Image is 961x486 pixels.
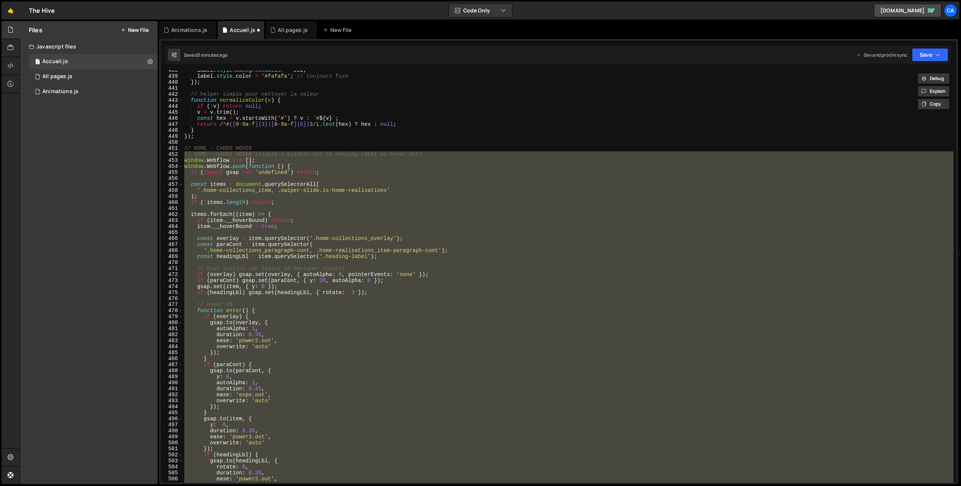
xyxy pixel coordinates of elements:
div: 439 [161,73,183,79]
div: 505 [161,470,183,476]
div: 499 [161,434,183,440]
div: 501 [161,446,183,452]
div: 473 [161,278,183,284]
div: 440 [161,79,183,85]
div: 449 [161,133,183,139]
div: 17034/46801.js [29,54,158,69]
div: Dev and prod in sync [856,52,907,58]
div: 475 [161,290,183,296]
div: 490 [161,380,183,386]
div: 465 [161,229,183,235]
div: 458 [161,187,183,193]
div: 3 minutes ago [197,52,227,58]
div: 463 [161,217,183,223]
button: Copy [917,98,950,110]
div: 478 [161,308,183,314]
div: 468 [161,248,183,254]
div: 448 [161,127,183,133]
div: The Hive [29,6,55,15]
div: 464 [161,223,183,229]
div: 480 [161,320,183,326]
h2: Files [29,26,42,34]
div: 17034/46849.js [29,84,158,99]
div: 492 [161,392,183,398]
div: 444 [161,103,183,109]
div: 459 [161,193,183,199]
div: 497 [161,422,183,428]
div: 441 [161,85,183,91]
div: 471 [161,266,183,272]
div: Javascript files [20,39,158,54]
div: 461 [161,205,183,211]
div: 483 [161,338,183,344]
button: Debug [917,73,950,84]
div: 474 [161,284,183,290]
div: 503 [161,458,183,464]
div: 502 [161,452,183,458]
div: 476 [161,296,183,302]
div: 494 [161,404,183,410]
div: 500 [161,440,183,446]
div: 442 [161,91,183,97]
div: 460 [161,199,183,205]
div: 487 [161,362,183,368]
span: 1 [35,59,40,65]
div: 454 [161,163,183,169]
div: 485 [161,350,183,356]
div: 453 [161,157,183,163]
div: 477 [161,302,183,308]
div: 472 [161,272,183,278]
div: 506 [161,476,183,482]
button: Explain [917,86,950,97]
div: 462 [161,211,183,217]
div: 482 [161,332,183,338]
div: Animations.js [171,26,207,34]
div: 484 [161,344,183,350]
div: Saved [184,52,227,58]
div: 443 [161,97,183,103]
button: New File [121,27,149,33]
a: 🤙 [2,2,20,20]
div: 447 [161,121,183,127]
div: 451 [161,145,183,151]
div: Animations.js [42,88,78,95]
div: 491 [161,386,183,392]
div: Accueil.js [230,26,255,34]
div: 495 [161,410,183,416]
div: Accueil.js [42,58,68,65]
div: 481 [161,326,183,332]
div: 450 [161,139,183,145]
div: 488 [161,368,183,374]
div: 467 [161,241,183,248]
div: 445 [161,109,183,115]
div: 504 [161,464,183,470]
div: New File [323,26,354,34]
div: All pages.js [278,26,308,34]
div: 479 [161,314,183,320]
a: Ca [944,4,957,17]
div: 457 [161,181,183,187]
div: 470 [161,260,183,266]
div: 17034/46803.js [29,69,158,84]
div: 498 [161,428,183,434]
div: 455 [161,169,183,175]
div: 456 [161,175,183,181]
div: 466 [161,235,183,241]
button: Code Only [449,4,512,17]
div: 489 [161,374,183,380]
div: 446 [161,115,183,121]
div: 493 [161,398,183,404]
div: All pages.js [42,73,72,80]
div: 469 [161,254,183,260]
button: Save [912,48,948,62]
div: 496 [161,416,183,422]
div: 486 [161,356,183,362]
a: [DOMAIN_NAME] [874,4,941,17]
div: 452 [161,151,183,157]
